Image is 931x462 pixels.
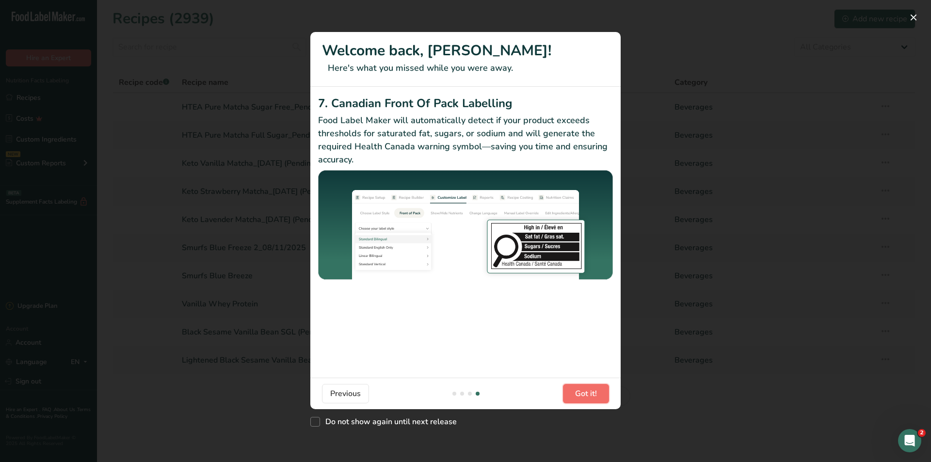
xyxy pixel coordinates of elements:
[322,40,609,62] h1: Welcome back, [PERSON_NAME]!
[563,384,609,403] button: Got it!
[330,388,361,399] span: Previous
[318,170,613,281] img: Canadian Front Of Pack Labelling
[318,95,613,112] h2: 7. Canadian Front Of Pack Labelling
[918,429,926,437] span: 2
[320,417,457,427] span: Do not show again until next release
[898,429,921,452] iframe: Intercom live chat
[575,388,597,399] span: Got it!
[322,62,609,75] p: Here's what you missed while you were away.
[322,384,369,403] button: Previous
[318,114,613,166] p: Food Label Maker will automatically detect if your product exceeds thresholds for saturated fat, ...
